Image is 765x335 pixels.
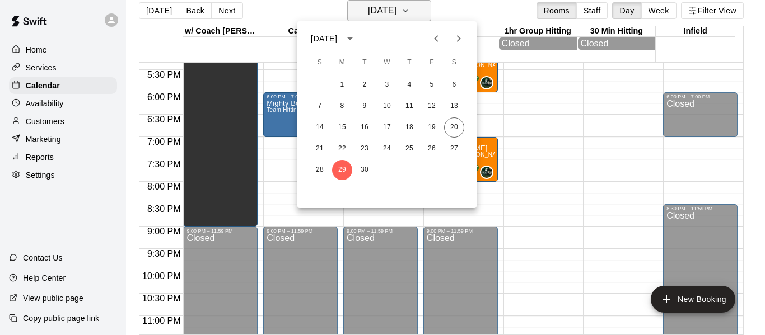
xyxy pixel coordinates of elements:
[422,75,442,95] button: 5
[310,96,330,116] button: 7
[422,51,442,74] span: Friday
[377,51,397,74] span: Wednesday
[310,51,330,74] span: Sunday
[377,75,397,95] button: 3
[444,117,464,138] button: 20
[447,27,470,50] button: Next month
[354,117,375,138] button: 16
[311,33,337,45] div: [DATE]
[354,139,375,159] button: 23
[422,96,442,116] button: 12
[310,117,330,138] button: 14
[332,139,352,159] button: 22
[354,51,375,74] span: Tuesday
[340,29,360,48] button: calendar view is open, switch to year view
[310,160,330,180] button: 28
[444,139,464,159] button: 27
[399,51,419,74] span: Thursday
[444,51,464,74] span: Saturday
[332,96,352,116] button: 8
[377,139,397,159] button: 24
[444,96,464,116] button: 13
[422,139,442,159] button: 26
[425,27,447,50] button: Previous month
[354,160,375,180] button: 30
[377,96,397,116] button: 10
[354,96,375,116] button: 9
[354,75,375,95] button: 2
[332,160,352,180] button: 29
[399,117,419,138] button: 18
[399,139,419,159] button: 25
[332,75,352,95] button: 1
[399,75,419,95] button: 4
[422,117,442,138] button: 19
[310,139,330,159] button: 21
[444,75,464,95] button: 6
[399,96,419,116] button: 11
[377,117,397,138] button: 17
[332,117,352,138] button: 15
[332,51,352,74] span: Monday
